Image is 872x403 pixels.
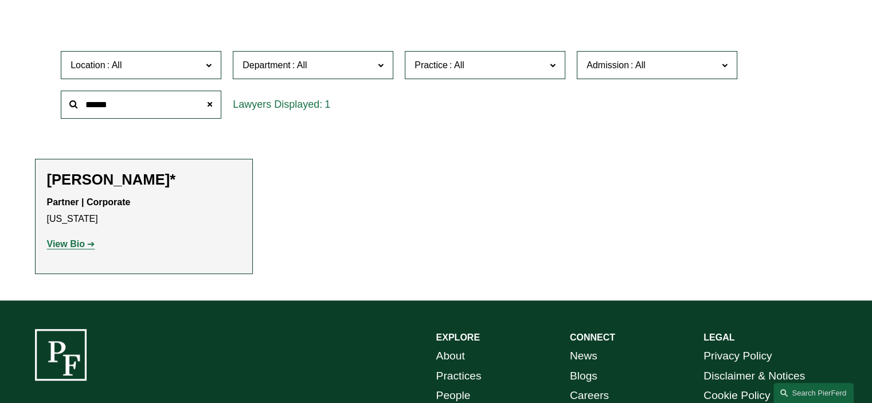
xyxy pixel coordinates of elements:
a: About [436,346,465,366]
span: Practice [415,60,448,70]
a: Privacy Policy [703,346,772,366]
strong: EXPLORE [436,332,480,342]
a: Search this site [773,383,854,403]
a: Practices [436,366,482,386]
span: Admission [586,60,629,70]
a: Blogs [570,366,597,386]
span: 1 [324,99,330,110]
strong: View Bio [47,239,85,249]
a: News [570,346,597,366]
p: [US_STATE] [47,194,241,228]
strong: CONNECT [570,332,615,342]
span: Department [243,60,291,70]
strong: LEGAL [703,332,734,342]
span: Location [71,60,105,70]
a: Disclaimer & Notices [703,366,805,386]
a: View Bio [47,239,95,249]
strong: Partner | Corporate [47,197,131,207]
h2: [PERSON_NAME]* [47,171,241,189]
